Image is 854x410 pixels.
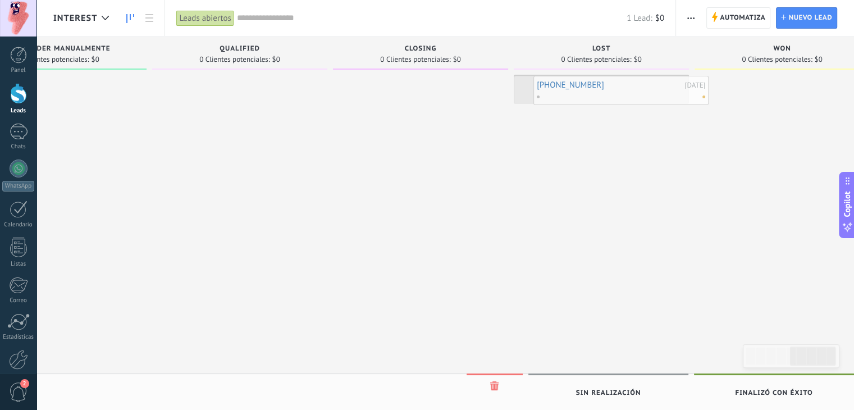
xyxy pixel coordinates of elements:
span: $0 [634,56,642,63]
span: Qualified [220,45,260,53]
span: Won [773,45,791,53]
a: Nuevo lead [776,7,837,29]
span: $0 [655,13,664,24]
div: Qualified [158,45,322,54]
span: 0 Clientes potenciales: [561,56,631,63]
div: Chats [2,143,35,151]
div: Lost [519,45,683,54]
span: Copilot [842,192,853,217]
span: 0 Clientes potenciales: [19,56,89,63]
span: Nuevo lead [788,8,832,28]
div: Leads abiertos [176,10,234,26]
div: Correo [2,297,35,304]
span: 0 Clientes potenciales: [199,56,270,63]
div: Panel [2,67,35,74]
span: Responder manualmente [8,45,111,53]
a: Automatiza [706,7,770,29]
span: $0 [815,56,823,63]
div: Listas [2,261,35,268]
span: 0 Clientes potenciales: [742,56,812,63]
span: 0 Clientes potenciales: [380,56,450,63]
div: [DATE] [684,81,705,89]
a: [PHONE_NUMBER] [537,80,682,90]
span: No hay nada asignado [702,95,705,98]
span: Closing [405,45,437,53]
span: $0 [92,56,99,63]
div: WhatsApp [2,181,34,192]
div: Calendario [2,221,35,229]
div: Closing [339,45,503,54]
div: Estadísticas [2,334,35,341]
span: Automatiza [720,8,765,28]
span: $0 [272,56,280,63]
span: $0 [453,56,461,63]
div: Leads [2,107,35,115]
span: Interest [53,13,97,24]
span: Lost [592,45,610,53]
span: 1 Lead: [627,13,652,24]
span: 2 [20,379,29,388]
